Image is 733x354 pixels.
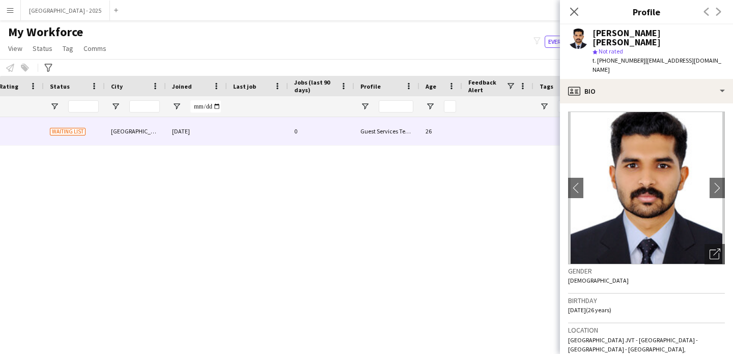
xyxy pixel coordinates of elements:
span: Joined [172,83,192,90]
span: View [8,44,22,53]
div: Open photos pop-in [704,244,725,264]
h3: Location [568,325,725,335]
a: Comms [79,42,110,55]
button: Open Filter Menu [360,102,370,111]
span: Status [50,83,70,90]
span: Comms [83,44,106,53]
div: [PERSON_NAME] [PERSON_NAME] [593,29,725,47]
span: Status [33,44,52,53]
div: Guest Services Team [354,117,419,145]
span: Tags [540,83,553,90]
h3: Gender [568,266,725,276]
div: Bio [560,79,733,103]
div: 0 [288,117,354,145]
button: Open Filter Menu [540,102,549,111]
input: Status Filter Input [68,100,99,113]
div: 26 [419,117,462,145]
input: Joined Filter Input [190,100,221,113]
a: Tag [59,42,77,55]
button: Open Filter Menu [172,102,181,111]
button: Open Filter Menu [50,102,59,111]
button: Open Filter Menu [426,102,435,111]
span: t. [PHONE_NUMBER] [593,57,645,64]
a: Status [29,42,57,55]
input: City Filter Input [129,100,160,113]
div: [DATE] [166,117,227,145]
input: Profile Filter Input [379,100,413,113]
a: View [4,42,26,55]
span: Last job [233,83,256,90]
span: City [111,83,123,90]
span: Jobs (last 90 days) [294,78,336,94]
button: [GEOGRAPHIC_DATA] - 2025 [21,1,110,20]
span: Feedback Alert [468,78,506,94]
button: Open Filter Menu [111,102,120,111]
app-action-btn: Advanced filters [42,62,54,74]
input: Age Filter Input [444,100,456,113]
span: Not rated [599,47,623,55]
input: Tags Filter Input [558,100,588,113]
h3: Birthday [568,296,725,305]
span: [DEMOGRAPHIC_DATA] [568,277,629,284]
span: Age [426,83,436,90]
h3: Profile [560,5,733,18]
span: | [EMAIL_ADDRESS][DOMAIN_NAME] [593,57,721,73]
span: Waiting list [50,128,86,135]
span: My Workforce [8,24,83,40]
div: [GEOGRAPHIC_DATA] [105,117,166,145]
span: Profile [360,83,381,90]
span: Tag [63,44,73,53]
span: [DATE] (26 years) [568,306,611,314]
img: Crew avatar or photo [568,112,725,264]
button: Everyone12,741 [545,36,599,48]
